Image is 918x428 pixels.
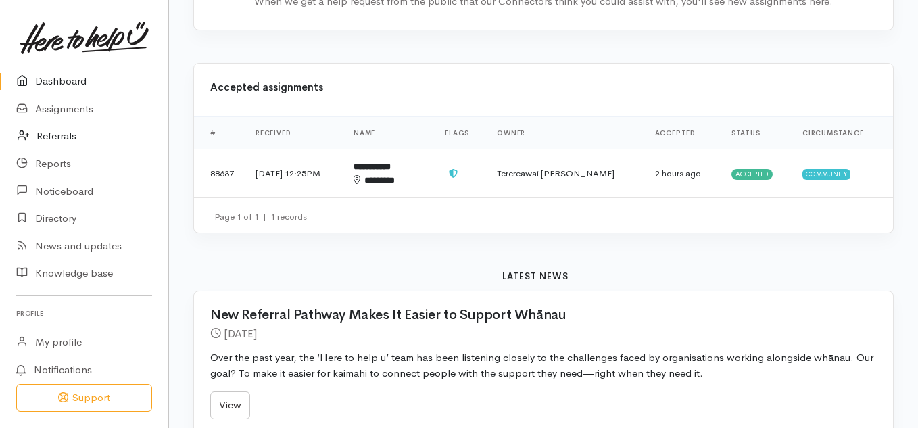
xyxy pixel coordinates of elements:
[792,117,893,149] th: Circumstance
[245,117,343,149] th: Received
[434,117,486,149] th: Flags
[194,117,245,149] th: #
[721,117,792,149] th: Status
[210,391,250,419] a: View
[802,169,850,180] span: Community
[655,168,701,179] time: 2 hours ago
[486,149,644,198] td: Terereawai [PERSON_NAME]
[210,308,861,323] h2: New Referral Pathway Makes It Easier to Support Whānau
[210,350,877,381] p: Over the past year, the ‘Here to help u’ team has been listening closely to the challenges faced ...
[343,117,434,149] th: Name
[16,304,152,323] h6: Profile
[502,270,569,282] b: Latest news
[731,169,773,180] span: Accepted
[644,117,721,149] th: Accepted
[263,211,266,222] span: |
[224,327,257,341] time: [DATE]
[486,117,644,149] th: Owner
[245,149,343,198] td: [DATE] 12:25PM
[210,80,323,93] b: Accepted assignments
[194,149,245,198] td: 88637
[214,211,307,222] small: Page 1 of 1 1 records
[16,384,152,412] button: Support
